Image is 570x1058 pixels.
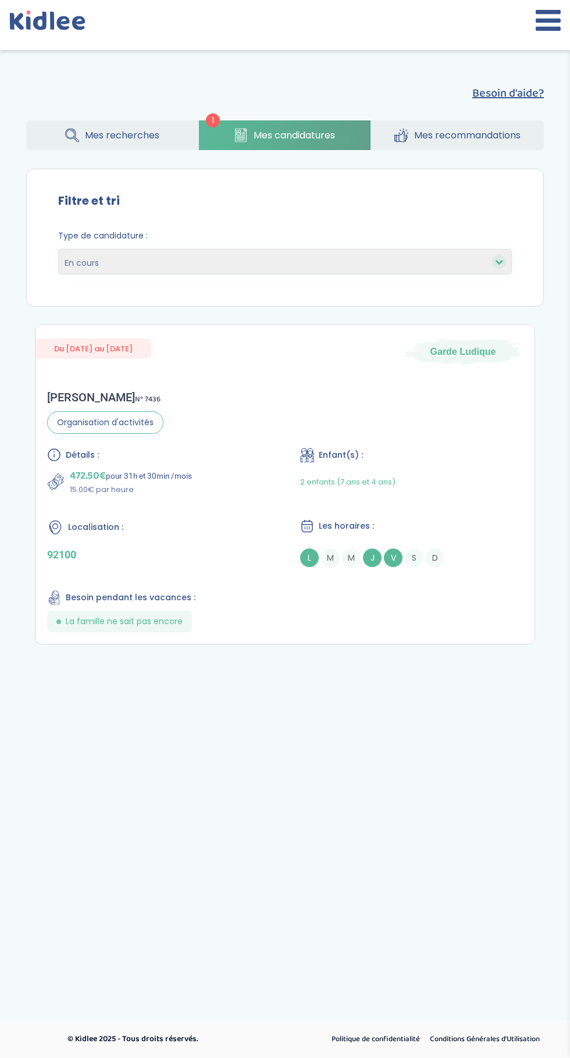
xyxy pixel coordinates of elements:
[472,84,544,102] button: Besoin d'aide?
[47,411,163,434] span: Organisation d'activités
[70,468,192,484] p: pour 31h et 30min /mois
[300,548,319,567] span: L
[327,1032,424,1047] a: Politique de confidentialité
[35,339,151,359] span: Du [DATE] au [DATE]
[66,592,195,604] span: Besoin pendant les vacances :
[426,548,444,567] span: D
[300,476,396,487] span: 2 enfants (7 ans et 4 ans)
[70,468,106,484] span: 472.50€
[67,1033,293,1045] p: © Kidlee 2025 - Tous droits réservés.
[26,120,198,150] a: Mes recherches
[342,548,361,567] span: M
[206,113,220,127] span: 1
[85,128,159,143] span: Mes recherches
[47,390,163,404] div: [PERSON_NAME]
[371,120,544,150] a: Mes recommandations
[321,548,340,567] span: M
[66,615,183,628] span: La famille ne sait pas encore
[430,345,496,358] span: Garde Ludique
[414,128,521,143] span: Mes recommandations
[58,192,120,209] label: Filtre et tri
[66,449,99,461] span: Détails :
[199,120,371,150] a: Mes candidatures
[47,548,270,561] p: 92100
[70,484,192,496] p: 15.00€ par heure
[135,393,161,405] span: N° 7436
[58,230,512,242] span: Type de candidature :
[68,521,123,533] span: Localisation :
[384,548,402,567] span: V
[363,548,382,567] span: J
[405,548,423,567] span: S
[254,128,335,143] span: Mes candidatures
[319,449,363,461] span: Enfant(s) :
[319,520,374,532] span: Les horaires :
[426,1032,544,1047] a: Conditions Générales d’Utilisation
